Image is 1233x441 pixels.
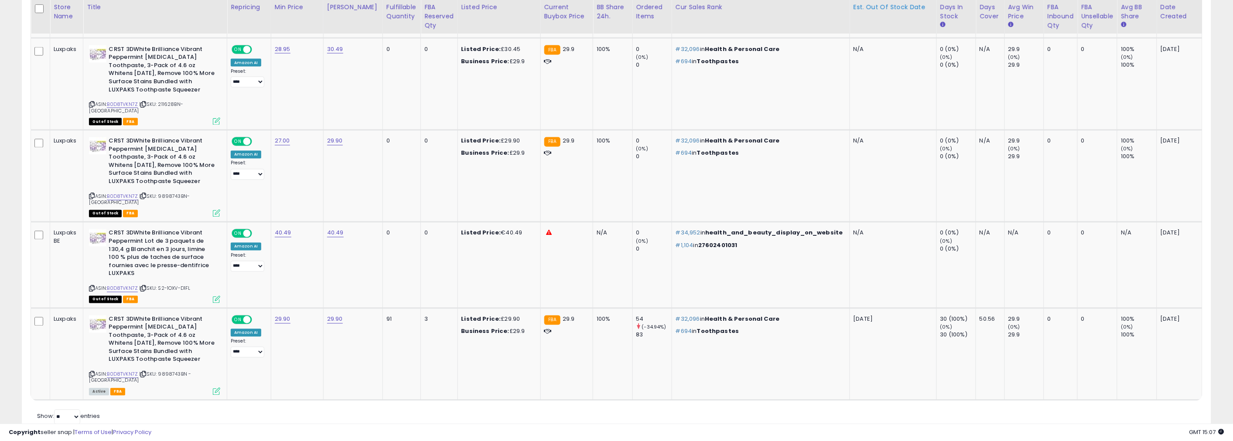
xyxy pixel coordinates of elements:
span: 29.9 [563,45,575,53]
div: £29.90 [461,315,534,323]
div: N/A [1121,229,1150,237]
div: ASIN: [89,137,220,216]
p: in [676,137,843,145]
div: 0 [424,137,451,145]
span: Show: entries [37,412,100,421]
div: 100% [597,137,625,145]
div: 100% [1121,61,1156,69]
small: (0%) [940,324,953,331]
span: All listings that are currently out of stock and unavailable for purchase on Amazon [89,210,122,217]
small: (0%) [1008,324,1021,331]
div: 0 [636,45,672,53]
div: Title [87,3,223,12]
p: in [676,328,843,336]
div: 29.9 [1008,315,1044,323]
div: N/A [1008,229,1037,237]
a: 40.49 [275,229,291,237]
div: Amazon AI [231,151,261,159]
span: health_and_beauty_display_on_website [705,229,843,237]
b: Listed Price: [461,315,501,323]
div: FBA Unsellable Qty [1081,3,1113,30]
span: | SKU: 211628BN-[GEOGRAPHIC_DATA] [89,101,183,114]
div: N/A [597,229,625,237]
a: Privacy Policy [113,428,151,436]
img: 41yBH6zjDnL._SL40_.jpg [89,137,106,155]
small: (0%) [636,238,649,245]
div: £29.9 [461,149,534,157]
div: [DATE] [1161,229,1195,237]
b: Business Price: [461,149,509,157]
small: FBA [544,137,560,147]
span: #32,096 [676,315,700,323]
div: 0 (0%) [940,153,976,161]
span: | SKU: S2-1OXV-D1FL [139,285,190,292]
b: CRST 3DWhite Brilliance Vibrant Peppermint [MEDICAL_DATA] Toothpaste, 3-Pack of 4.6 oz Whitens [D... [109,315,215,366]
a: 30.49 [327,45,343,54]
small: (0%) [1008,146,1021,153]
div: £30.45 [461,45,534,53]
span: #34,952 [676,229,700,237]
b: Business Price: [461,327,509,336]
div: Repricing [231,3,267,12]
div: ASIN: [89,315,220,394]
div: seller snap | | [9,428,151,437]
b: CRST 3DWhite Brilliance Vibrant Peppermint [MEDICAL_DATA] Toothpaste, 3-Pack of 4.6 oz Whitens [D... [109,45,215,96]
a: 29.90 [327,137,343,146]
div: 0 (0%) [940,61,976,69]
div: N/A [980,229,998,237]
span: ON [232,230,243,237]
div: 29.9 [1008,331,1044,339]
span: #694 [676,327,692,336]
small: (-34.94%) [642,324,666,331]
a: B0D8TVKN7Z [107,371,138,378]
p: N/A [854,229,930,237]
p: in [676,229,843,237]
div: £29.90 [461,137,534,145]
a: Terms of Use [75,428,112,436]
span: All listings currently available for purchase on Amazon [89,388,109,396]
small: (0%) [940,146,953,153]
div: [DATE] [1161,315,1195,323]
small: (0%) [1121,54,1133,61]
div: 54 [636,315,672,323]
span: ON [232,138,243,146]
span: All listings that are currently out of stock and unavailable for purchase on Amazon [89,118,122,126]
div: Preset: [231,339,264,358]
b: CRST 3DWhite Brilliance Vibrant Peppermint [MEDICAL_DATA] Toothpaste, 3-Pack of 4.6 oz Whitens [D... [109,137,215,188]
b: Listed Price: [461,45,501,53]
small: (0%) [940,54,953,61]
span: Health & Personal Care [705,137,779,145]
div: 0 [424,45,451,53]
span: OFF [251,138,265,146]
div: Avg Win Price [1008,3,1040,21]
div: 0 (0%) [940,245,976,253]
div: Luxpaks [54,137,76,145]
small: (0%) [1121,324,1133,331]
div: 30 (100%) [940,331,976,339]
div: 100% [1121,45,1156,53]
div: 0 (0%) [940,45,976,53]
div: FBA inbound Qty [1048,3,1074,30]
div: Preset: [231,160,264,180]
b: Listed Price: [461,137,501,145]
span: OFF [251,46,265,53]
span: OFF [251,230,265,237]
small: (0%) [636,146,649,153]
div: 0 [636,153,672,161]
span: ON [232,46,243,53]
span: 29.9 [563,137,575,145]
span: 2025-09-16 15:07 GMT [1189,428,1224,436]
strong: Copyright [9,428,41,436]
span: FBA [123,296,138,303]
span: Toothpastes [697,327,739,336]
div: 29.9 [1008,153,1044,161]
div: 0 [1081,229,1110,237]
div: 0 [1081,315,1110,323]
div: 0 [386,229,414,237]
div: 100% [597,315,625,323]
div: 100% [1121,137,1156,145]
span: 27602401031 [698,241,738,250]
div: 29.9 [1008,137,1044,145]
div: FBA Reserved Qty [424,3,454,30]
div: 100% [1121,153,1156,161]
